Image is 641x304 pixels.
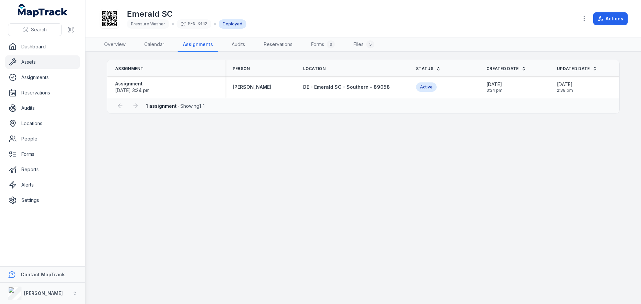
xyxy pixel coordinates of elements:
a: Reservations [5,86,80,99]
span: Assignment [115,66,144,71]
strong: 1 assignment [146,103,177,109]
a: People [5,132,80,145]
a: [PERSON_NAME] [233,84,271,90]
span: · Showing 1 - 1 [146,103,205,109]
div: Deployed [219,19,246,29]
a: Assignment[DATE] 3:24 pm [115,80,150,94]
span: [DATE] 3:24 pm [115,87,150,93]
a: Reports [5,163,80,176]
span: [DATE] [557,81,573,88]
a: Forms [5,147,80,161]
div: Active [416,82,437,92]
a: Assignments [178,38,218,52]
div: MEN-3462 [177,19,211,29]
span: Search [31,26,47,33]
a: MapTrack [18,4,68,17]
a: Assets [5,55,80,69]
h1: Emerald SC [127,9,246,19]
a: Forms0 [306,38,340,52]
a: Files5 [348,38,380,52]
strong: [PERSON_NAME] [24,290,63,296]
strong: Contact MapTrack [21,272,65,277]
span: Created Date [486,66,519,71]
time: 8/14/2025, 3:24:20 PM [486,81,502,93]
button: Actions [593,12,628,25]
a: Updated Date [557,66,597,71]
span: Location [303,66,326,71]
a: Audits [226,38,250,52]
a: Created Date [486,66,526,71]
a: Settings [5,194,80,207]
button: Search [8,23,62,36]
a: Calendar [139,38,170,52]
a: Assignments [5,71,80,84]
a: Overview [99,38,131,52]
a: Audits [5,101,80,115]
a: Status [416,66,441,71]
span: Updated Date [557,66,590,71]
span: Status [416,66,433,71]
span: Person [233,66,250,71]
a: Alerts [5,178,80,192]
span: Pressure Washer [131,21,165,26]
a: Reservations [258,38,298,52]
a: Dashboard [5,40,80,53]
div: 0 [327,40,335,48]
a: Locations [5,117,80,130]
time: 8/28/2025, 2:38:24 PM [557,81,573,93]
time: 8/14/2025, 3:24:20 PM [115,87,150,93]
span: [DATE] [486,81,502,88]
a: DE - Emerald SC - Southern - 89058 [303,84,390,90]
span: 3:24 pm [486,88,502,93]
strong: Assignment [115,80,150,87]
span: 2:38 pm [557,88,573,93]
div: 5 [366,40,374,48]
